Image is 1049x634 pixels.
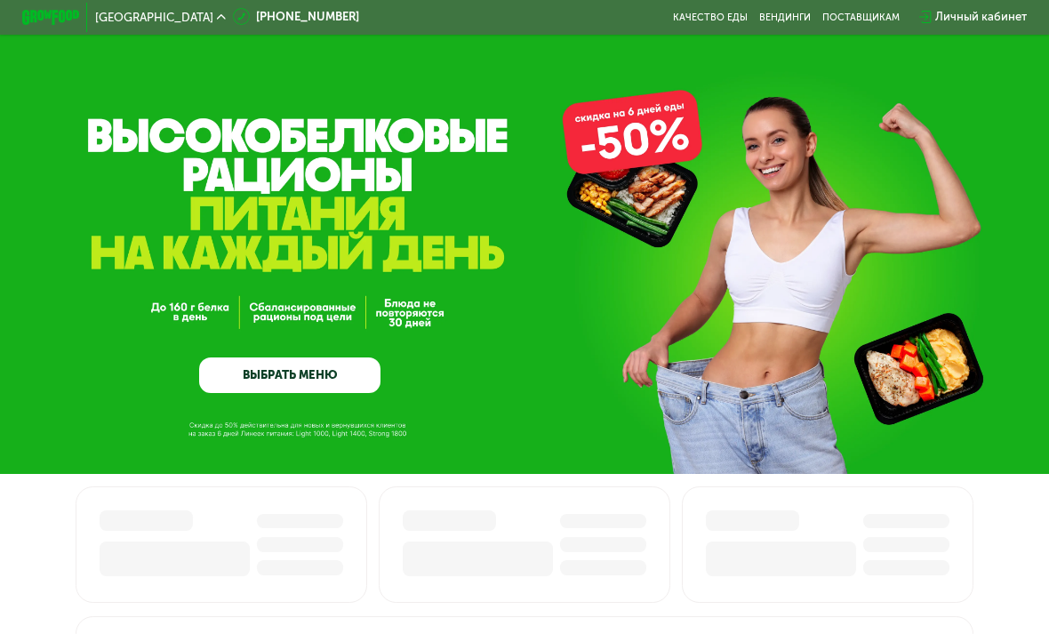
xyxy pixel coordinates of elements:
span: [GEOGRAPHIC_DATA] [95,12,213,23]
a: ВЫБРАТЬ МЕНЮ [199,357,380,394]
div: Личный кабинет [935,8,1027,26]
div: поставщикам [822,12,900,23]
a: Вендинги [759,12,811,23]
a: Качество еды [673,12,748,23]
a: [PHONE_NUMBER] [233,8,359,26]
